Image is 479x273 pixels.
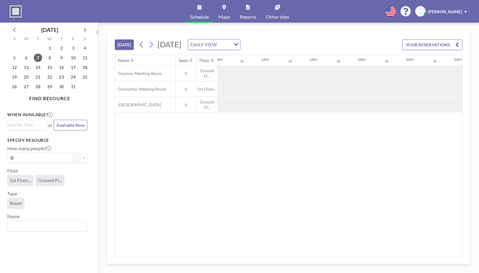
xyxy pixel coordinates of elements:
span: Reports [240,14,256,19]
input: Search for option [219,41,230,48]
span: Wednesday, October 29, 2025 [45,82,54,91]
span: Saturday, October 25, 2025 [81,73,89,81]
div: 30 [385,59,388,63]
span: 1st Floor... [10,177,31,183]
img: organization-logo [10,5,22,17]
span: 6 [176,102,196,107]
span: Ground Fl... [196,68,218,79]
div: S [9,36,20,43]
span: Other sites [266,14,289,19]
span: Friday, October 31, 2025 [69,82,77,91]
div: S [79,36,91,43]
span: Friday, October 17, 2025 [69,63,77,72]
button: [DATE] [115,39,134,50]
div: Search for option [8,120,46,129]
div: T [55,36,67,43]
span: Room [10,200,22,206]
span: Monday, October 6, 2025 [22,54,30,62]
label: Type [7,191,17,197]
span: Schedule [190,14,209,19]
div: Search for option [8,221,87,231]
h3: Specify resource [7,138,87,143]
span: [GEOGRAPHIC_DATA] [115,102,161,107]
span: Thursday, October 30, 2025 [57,82,66,91]
span: [PERSON_NAME] [428,9,462,14]
span: Wednesday, October 8, 2025 [45,54,54,62]
div: 4AM [406,57,414,62]
span: Monday, October 13, 2025 [22,63,30,72]
span: DAILY VIEW [189,41,218,48]
label: Floor [7,168,18,174]
span: Wednesday, October 15, 2025 [45,63,54,72]
div: W [44,36,56,43]
div: Name [118,58,129,63]
button: - [73,153,80,163]
span: Ground Fl... [196,99,218,110]
span: Sunday, October 26, 2025 [10,82,19,91]
div: 3AM [358,57,365,62]
button: + [80,153,87,163]
span: Thursday, October 2, 2025 [57,44,66,52]
span: 6 [176,86,196,92]
span: Thursday, October 23, 2025 [57,73,66,81]
span: Sunday, October 19, 2025 [10,73,19,81]
div: Seats [179,58,188,63]
span: 8 [176,71,196,76]
div: 30 [433,59,437,63]
span: Thursday, October 16, 2025 [57,63,66,72]
span: Sunday, October 12, 2025 [10,63,19,72]
div: Floor [199,58,210,63]
input: Search for option [8,222,84,230]
span: Thursday, October 9, 2025 [57,54,66,62]
span: [DATE] [158,40,181,49]
div: 30 [337,59,340,63]
span: Sunday, October 5, 2025 [10,54,19,62]
h4: FIND RESOURCE [7,93,92,101]
div: Search for option [188,39,240,50]
span: Tuesday, October 21, 2025 [34,73,42,81]
div: 12AM [213,57,223,62]
span: Friday, October 10, 2025 [69,54,77,62]
button: Available Now [54,120,87,130]
div: M [20,36,32,43]
div: 30 [240,59,244,63]
span: Wednesday, October 1, 2025 [45,44,54,52]
span: Wednesday, October 22, 2025 [45,73,54,81]
span: Dunnottar Meeting Room [115,86,166,92]
button: YOUR RESERVATIONS [402,39,462,50]
span: Tuesday, October 28, 2025 [34,82,42,91]
span: Saturday, October 18, 2025 [81,63,89,72]
div: 2AM [309,57,317,62]
span: Monday, October 20, 2025 [22,73,30,81]
label: How many people? [7,145,51,151]
span: Ground Fl... [38,177,62,183]
span: or [48,122,52,128]
span: 1st Floor... [196,86,218,92]
label: Name [7,213,20,219]
span: Friday, October 24, 2025 [69,73,77,81]
span: Tuesday, October 7, 2025 [34,54,42,62]
div: [DATE] [41,26,58,34]
span: Monday, October 27, 2025 [22,82,30,91]
div: T [32,36,44,43]
span: Tuesday, October 14, 2025 [34,63,42,72]
div: 1AM [261,57,269,62]
input: Search for option [8,122,43,128]
span: Saturday, October 11, 2025 [81,54,89,62]
span: KG [418,9,424,14]
div: 5AM [454,57,462,62]
div: 30 [288,59,292,63]
span: Saturday, October 4, 2025 [81,44,89,52]
span: Doonies Meeting Room [115,71,162,76]
span: Available Now [56,123,85,128]
div: F [67,36,79,43]
span: Friday, October 3, 2025 [69,44,77,52]
span: Maps [218,14,230,19]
